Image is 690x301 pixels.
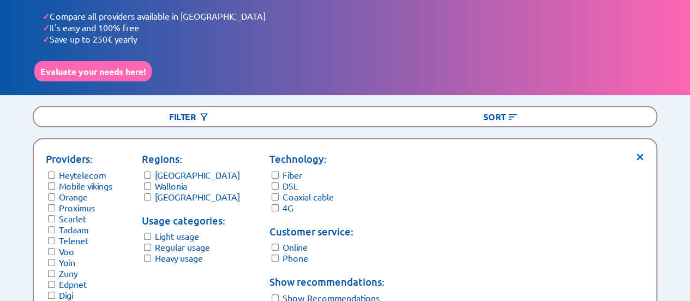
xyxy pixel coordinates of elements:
[43,10,656,22] li: Compare all providers available in [GEOGRAPHIC_DATA]
[269,224,385,239] p: Customer service:
[155,180,187,191] label: Wallonia
[345,107,657,126] div: Sort
[59,257,75,268] label: Yoin
[34,107,345,126] div: Filter
[59,213,86,224] label: Scarlet
[43,33,50,45] span: ✓
[59,235,88,246] label: Telenet
[142,213,240,228] p: Usage categories:
[155,169,240,180] label: [GEOGRAPHIC_DATA]
[43,22,656,33] li: It's easy and 100% free
[283,241,308,252] label: Online
[59,180,112,191] label: Mobile vikings
[155,231,199,241] label: Light usage
[59,246,74,257] label: Voo
[59,224,88,235] label: Tadaam
[43,22,50,33] span: ✓
[269,274,385,290] p: Show recommendations:
[46,151,112,167] p: Providers:
[635,151,644,160] span: ×
[283,202,293,213] label: 4G
[155,252,203,263] label: Heavy usage
[155,241,210,252] label: Regular usage
[59,202,95,213] label: Proximus
[283,191,334,202] label: Coaxial cable
[283,169,302,180] label: Fiber
[283,180,298,191] label: DSL
[59,268,77,279] label: Zuny
[59,279,87,290] label: Edpnet
[155,191,240,202] label: [GEOGRAPHIC_DATA]
[59,169,106,180] label: Heytelecom
[43,33,656,45] li: Save up to 250€ yearly
[43,10,50,22] span: ✓
[34,61,152,81] button: Evaluate your needs here!
[199,111,209,122] img: Button open the filtering menu
[269,151,385,167] p: Technology:
[59,290,73,300] label: Digi
[283,252,308,263] label: Phone
[507,111,518,122] img: Button open the sorting menu
[142,151,240,167] p: Regions:
[59,191,88,202] label: Orange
